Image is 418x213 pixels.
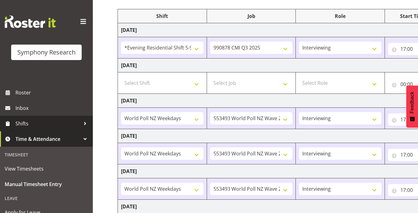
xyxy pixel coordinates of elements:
[15,119,80,128] span: Shifts
[5,180,88,189] span: Manual Timesheet Entry
[121,12,204,20] div: Shift
[2,192,91,205] div: Leave
[299,12,381,20] div: Role
[406,85,418,128] button: Feedback - Show survey
[15,134,80,144] span: Time & Attendance
[5,164,88,173] span: View Timesheets
[2,148,91,161] div: Timesheet
[210,12,293,20] div: Job
[15,103,90,113] span: Inbox
[409,92,415,113] span: Feedback
[5,15,56,28] img: Rosterit website logo
[15,88,90,97] span: Roster
[17,48,75,57] div: Symphony Research
[2,176,91,192] a: Manual Timesheet Entry
[2,161,91,176] a: View Timesheets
